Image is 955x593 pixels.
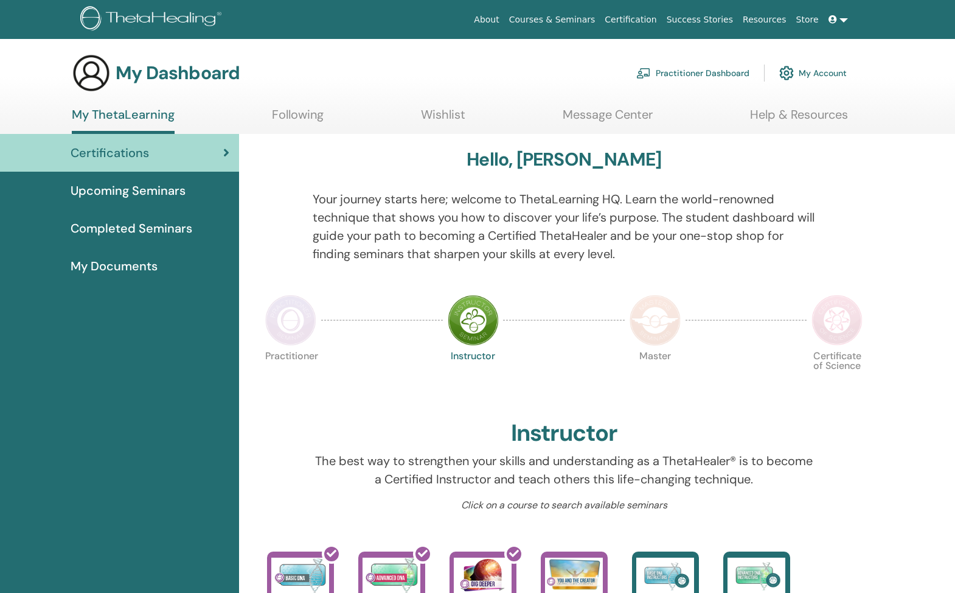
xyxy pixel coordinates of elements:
[811,351,863,402] p: Certificate of Science
[600,9,661,31] a: Certification
[504,9,600,31] a: Courses & Seminars
[71,219,192,237] span: Completed Seminars
[265,351,316,402] p: Practitioner
[421,107,465,131] a: Wishlist
[71,257,158,275] span: My Documents
[630,351,681,402] p: Master
[265,295,316,346] img: Practitioner
[791,9,824,31] a: Store
[545,558,603,591] img: You and the Creator
[448,295,499,346] img: Instructor
[313,452,815,488] p: The best way to strengthen your skills and understanding as a ThetaHealer® is to become a Certifi...
[811,295,863,346] img: Certificate of Science
[630,295,681,346] img: Master
[636,68,651,79] img: chalkboard-teacher.svg
[116,62,240,84] h3: My Dashboard
[750,107,848,131] a: Help & Resources
[511,419,617,447] h2: Instructor
[448,351,499,402] p: Instructor
[563,107,653,131] a: Message Center
[72,54,111,93] img: generic-user-icon.jpg
[636,60,749,86] a: Practitioner Dashboard
[313,190,815,263] p: Your journey starts here; welcome to ThetaLearning HQ. Learn the world-renowned technique that sh...
[71,181,186,200] span: Upcoming Seminars
[738,9,791,31] a: Resources
[71,144,149,162] span: Certifications
[313,498,815,513] p: Click on a course to search available seminars
[469,9,504,31] a: About
[272,107,324,131] a: Following
[779,63,794,83] img: cog.svg
[80,6,226,33] img: logo.png
[72,107,175,134] a: My ThetaLearning
[662,9,738,31] a: Success Stories
[779,60,847,86] a: My Account
[467,149,661,170] h3: Hello, [PERSON_NAME]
